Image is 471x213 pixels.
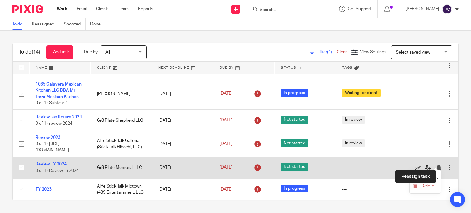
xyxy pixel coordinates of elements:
[36,115,82,119] a: Review Tax Return 2024
[36,142,69,153] span: 0 of 1 · [URL][DOMAIN_NAME]
[360,50,386,54] span: View Settings
[19,49,40,55] h1: To do
[413,175,438,180] a: Edit task
[342,139,365,147] span: In review
[405,6,439,12] p: [PERSON_NAME]
[220,118,232,123] span: [DATE]
[84,49,98,55] p: Due by
[152,109,213,131] td: [DATE]
[281,116,308,124] span: Not started
[138,6,153,12] a: Reports
[281,185,308,192] span: In progress
[342,165,391,171] div: ---
[91,157,152,178] td: Gr8 Plate Memorial LLC
[32,18,59,30] a: Reassigned
[96,6,109,12] a: Clients
[36,101,68,105] span: 0 of 1 · Subtask 1
[337,50,347,54] a: Clear
[90,18,105,30] a: Done
[421,175,438,180] span: Edit task
[152,157,213,178] td: [DATE]
[77,6,87,12] a: Email
[152,178,213,200] td: [DATE]
[220,142,232,146] span: [DATE]
[36,135,60,140] a: Review 2023
[91,131,152,157] td: Alife Stick Talk Galleria (Stick Talk Hibachi, LLC)
[36,162,67,166] a: Review TY 2024
[327,50,332,54] span: (1)
[281,139,308,147] span: Not started
[91,109,152,131] td: Gr8 Plate Shepherd LLC
[281,163,308,171] span: Not started
[152,78,213,110] td: [DATE]
[46,45,73,59] a: + Add task
[12,5,43,13] img: Pixie
[421,184,434,188] span: Delete
[413,184,438,189] button: Delete
[442,4,452,14] img: svg%3E
[348,7,371,11] span: Get Support
[342,186,391,192] div: ---
[259,7,314,13] input: Search
[36,82,82,99] a: 1065 Calavera Mexican Kitchen LLC DBA Mi Terra Mexican Kitchen
[105,50,110,55] span: All
[36,121,72,126] span: 0 of 1 · review 2024
[91,78,152,110] td: [PERSON_NAME]
[415,165,425,171] a: Mark as done
[152,131,213,157] td: [DATE]
[64,18,86,30] a: Snoozed
[317,50,337,54] span: Filter
[119,6,129,12] a: Team
[32,50,40,55] span: (14)
[220,92,232,96] span: [DATE]
[342,89,381,97] span: Waiting for client
[342,66,353,69] span: Tags
[36,169,79,173] span: 0 of 1 · Review TY2024
[281,89,308,97] span: In progress
[396,50,430,55] span: Select saved view
[91,178,152,200] td: Alife Stick Talk Midtown (489 Entertainment, LLC)
[220,165,232,170] span: [DATE]
[342,116,365,124] span: In review
[36,187,52,192] a: TY 2023
[57,6,67,12] a: Work
[12,18,27,30] a: To do
[220,187,232,192] span: [DATE]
